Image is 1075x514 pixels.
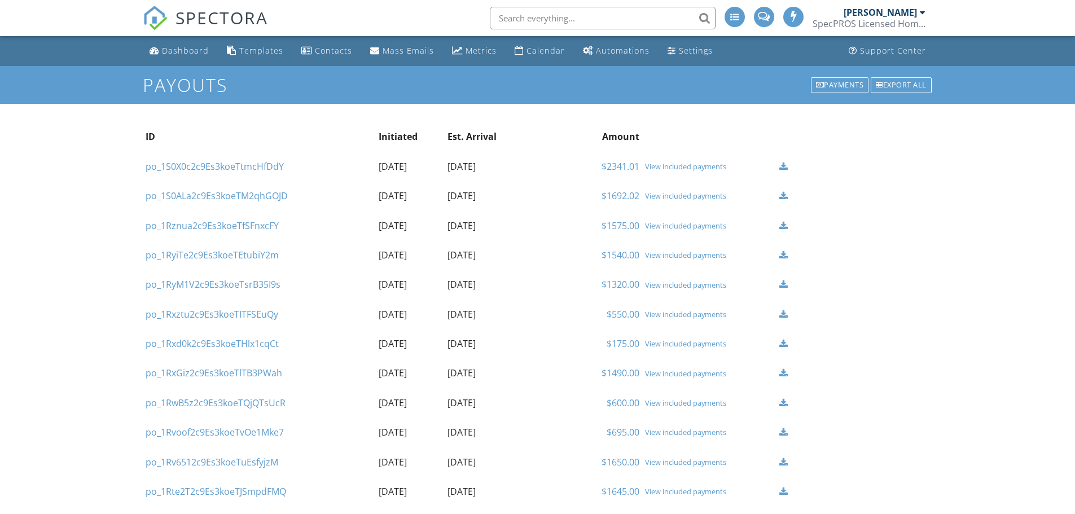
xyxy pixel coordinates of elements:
[146,397,286,409] a: po_1RwB5z2c9Es3koeTQjQTsUcR
[445,211,529,240] td: [DATE]
[143,122,376,151] th: ID
[146,219,279,232] a: po_1Rznua2c9Es3koeTfSFnxcFY
[645,310,774,319] a: View included payments
[645,280,774,289] a: View included payments
[146,308,278,320] a: po_1Rxztu2c9Es3koeTITFSEuQy
[143,6,168,30] img: The Best Home Inspection Software - Spectora
[602,278,639,291] a: $1320.00
[645,428,774,437] a: View included payments
[645,221,774,230] a: View included payments
[645,162,774,171] a: View included payments
[445,181,529,210] td: [DATE]
[529,122,642,151] th: Amount
[445,447,529,477] td: [DATE]
[146,249,279,261] a: po_1RyiTe2c9Es3koeTEtubiY2m
[376,122,445,151] th: Initiated
[871,77,932,93] div: Export all
[490,7,716,29] input: Search everything...
[844,7,917,18] div: [PERSON_NAME]
[222,41,288,61] a: Templates
[445,329,529,358] td: [DATE]
[297,41,357,61] a: Contacts
[602,190,639,202] a: $1692.02
[146,456,278,468] a: po_1Rv6512c9Es3koeTuEsfyjzM
[870,76,933,94] a: Export all
[445,240,529,270] td: [DATE]
[445,477,529,506] td: [DATE]
[645,398,774,407] div: View included payments
[447,41,501,61] a: Metrics
[143,75,933,95] h1: Payouts
[602,485,639,498] a: $1645.00
[366,41,438,61] a: Mass Emails
[663,41,717,61] a: Settings
[445,270,529,299] td: [DATE]
[510,41,569,61] a: Calendar
[645,369,774,378] a: View included payments
[146,190,288,202] a: po_1S0ALa2c9Es3koeTM2qhGOJD
[376,388,445,418] td: [DATE]
[146,426,284,438] a: po_1Rvoof2c9Es3koeTvOe1Mke7
[445,300,529,329] td: [DATE]
[376,181,445,210] td: [DATE]
[315,45,352,56] div: Contacts
[445,388,529,418] td: [DATE]
[383,45,434,56] div: Mass Emails
[376,329,445,358] td: [DATE]
[175,6,268,29] span: SPECTORA
[607,426,639,438] a: $695.00
[813,18,925,29] div: SpecPROS Licensed Home Inspectors
[602,249,639,261] a: $1540.00
[602,456,639,468] a: $1650.00
[146,337,279,350] a: po_1Rxd0k2c9Es3koeTHlx1cqCt
[602,160,639,173] a: $2341.01
[466,45,497,56] div: Metrics
[376,300,445,329] td: [DATE]
[607,308,639,320] a: $550.00
[810,76,870,94] a: Payments
[602,367,639,379] a: $1490.00
[645,339,774,348] a: View included payments
[607,337,639,350] a: $175.00
[445,122,529,151] th: Est. Arrival
[376,211,445,240] td: [DATE]
[445,418,529,447] td: [DATE]
[596,45,650,56] div: Automations
[239,45,283,56] div: Templates
[860,45,926,56] div: Support Center
[376,447,445,477] td: [DATE]
[844,41,931,61] a: Support Center
[445,152,529,181] td: [DATE]
[146,160,284,173] a: po_1S0X0c2c9Es3koeTtmcHfDdY
[376,240,445,270] td: [DATE]
[143,15,268,39] a: SPECTORA
[376,270,445,299] td: [DATE]
[376,477,445,506] td: [DATE]
[145,41,213,61] a: Dashboard
[645,487,774,496] a: View included payments
[146,367,282,379] a: po_1RxGiz2c9Es3koeTlTB3PWah
[811,77,869,93] div: Payments
[376,358,445,388] td: [DATE]
[578,41,654,61] a: Automations (Advanced)
[602,219,639,232] a: $1575.00
[162,45,209,56] div: Dashboard
[645,191,774,200] a: View included payments
[645,251,774,260] a: View included payments
[645,458,774,467] a: View included payments
[526,45,565,56] div: Calendar
[376,418,445,447] td: [DATE]
[607,397,639,409] a: $600.00
[146,278,280,291] a: po_1RyM1V2c9Es3koeTsrB35I9s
